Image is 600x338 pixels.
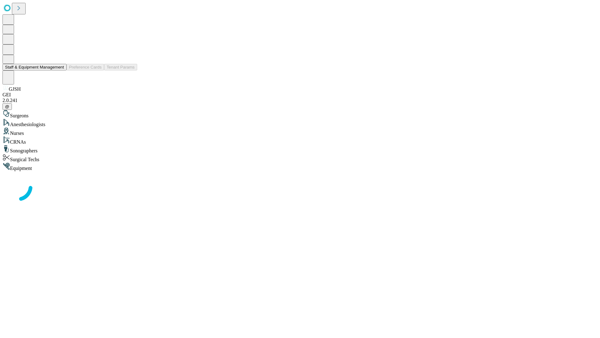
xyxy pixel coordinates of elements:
[9,86,21,92] span: GJSH
[2,127,597,136] div: Nurses
[2,154,597,162] div: Surgical Techs
[2,110,597,119] div: Surgeons
[2,64,67,70] button: Staff & Equipment Management
[104,64,137,70] button: Tenant Params
[5,104,9,109] span: @
[2,145,597,154] div: Sonographers
[2,136,597,145] div: CRNAs
[2,162,597,171] div: Equipment
[2,92,597,98] div: GEI
[2,119,597,127] div: Anesthesiologists
[2,103,12,110] button: @
[2,98,597,103] div: 2.0.241
[67,64,104,70] button: Preference Cards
